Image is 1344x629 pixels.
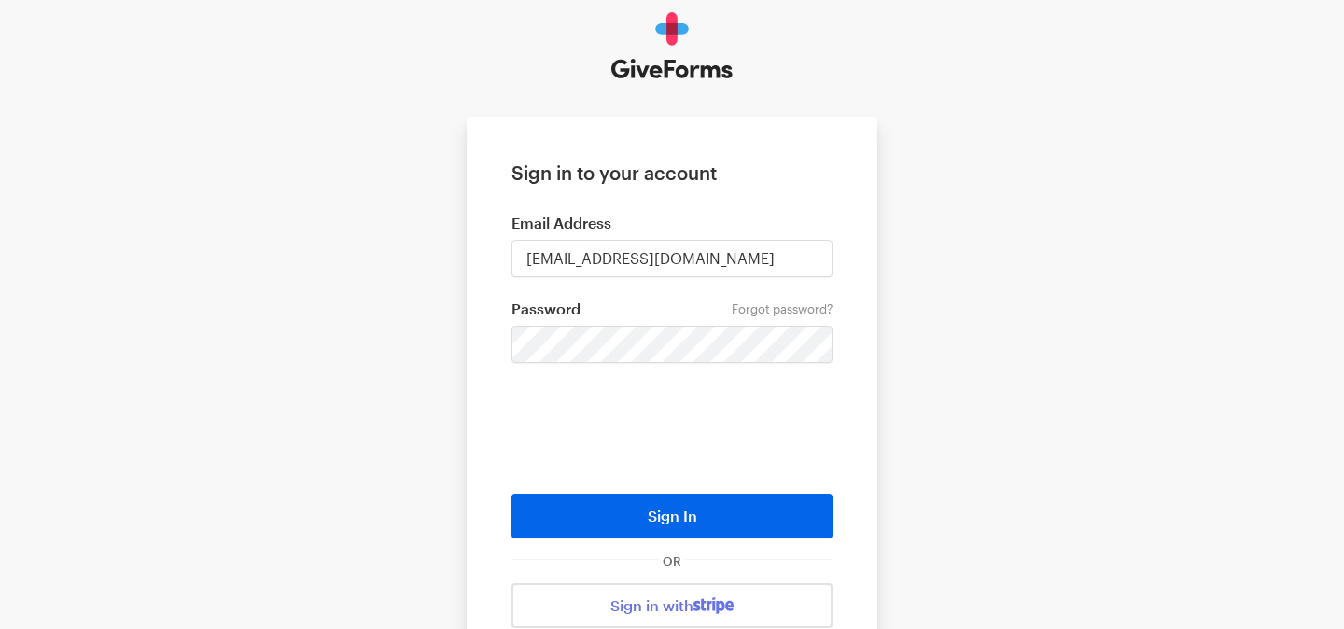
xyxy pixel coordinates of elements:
h1: Sign in to your account [511,161,833,184]
button: Sign In [511,494,833,538]
label: Email Address [511,214,833,232]
img: GiveForms [611,12,734,79]
label: Password [511,300,833,318]
a: Sign in with [511,583,833,628]
iframe: To enrich screen reader interactions, please activate Accessibility in Grammarly extension settings [530,391,814,464]
span: OR [659,553,685,568]
img: stripe-07469f1003232ad58a8838275b02f7af1ac9ba95304e10fa954b414cd571f63b.svg [693,597,734,614]
a: Forgot password? [732,301,833,316]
